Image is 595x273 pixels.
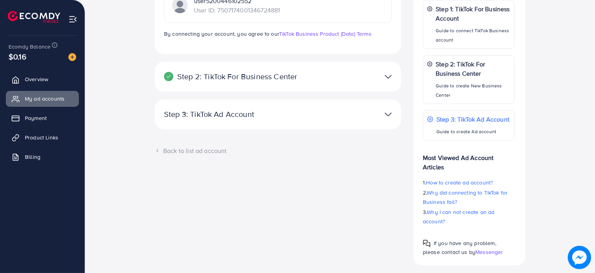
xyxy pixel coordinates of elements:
[164,29,392,38] p: By connecting your account, you agree to our
[423,207,515,226] p: 3.
[164,72,312,81] p: Step 2: TikTok For Business Center
[164,110,312,119] p: Step 3: TikTok Ad Account
[9,43,51,50] span: Ecomdy Balance
[25,153,40,161] span: Billing
[9,51,26,62] span: $0.16
[6,149,79,165] a: Billing
[8,11,60,23] img: logo
[426,179,493,186] span: How to create ad account?
[68,53,76,61] img: image
[68,15,77,24] img: menu
[25,75,48,83] span: Overview
[475,248,503,256] span: Messenger
[436,81,510,100] p: Guide to create New Business Center
[568,246,591,269] img: image
[25,114,47,122] span: Payment
[423,188,515,207] p: 2.
[155,146,401,155] div: Back to list ad account
[436,4,510,23] p: Step 1: TikTok For Business Account
[6,71,79,87] a: Overview
[436,127,510,136] p: Guide to create Ad account
[423,147,515,172] p: Most Viewed Ad Account Articles
[423,178,515,187] p: 1.
[6,91,79,106] a: My ad accounts
[436,115,510,124] p: Step 3: TikTok Ad Account
[6,110,79,126] a: Payment
[436,59,510,78] p: Step 2: TikTok For Business Center
[423,189,508,206] span: Why did connecting to TikTok for Business fail?
[436,26,510,45] p: Guide to connect TikTok Business account
[423,208,495,225] span: Why I can not create an ad account?
[423,240,431,247] img: Popup guide
[194,5,280,15] p: User ID: 7507174001346724881
[25,134,58,141] span: Product Links
[6,130,79,145] a: Product Links
[385,71,392,82] img: TikTok partner
[25,95,65,103] span: My ad accounts
[279,30,372,38] a: TikTok Business Product (Data) Terms
[423,239,496,256] span: If you have any problem, please contact us by
[385,109,392,120] img: TikTok partner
